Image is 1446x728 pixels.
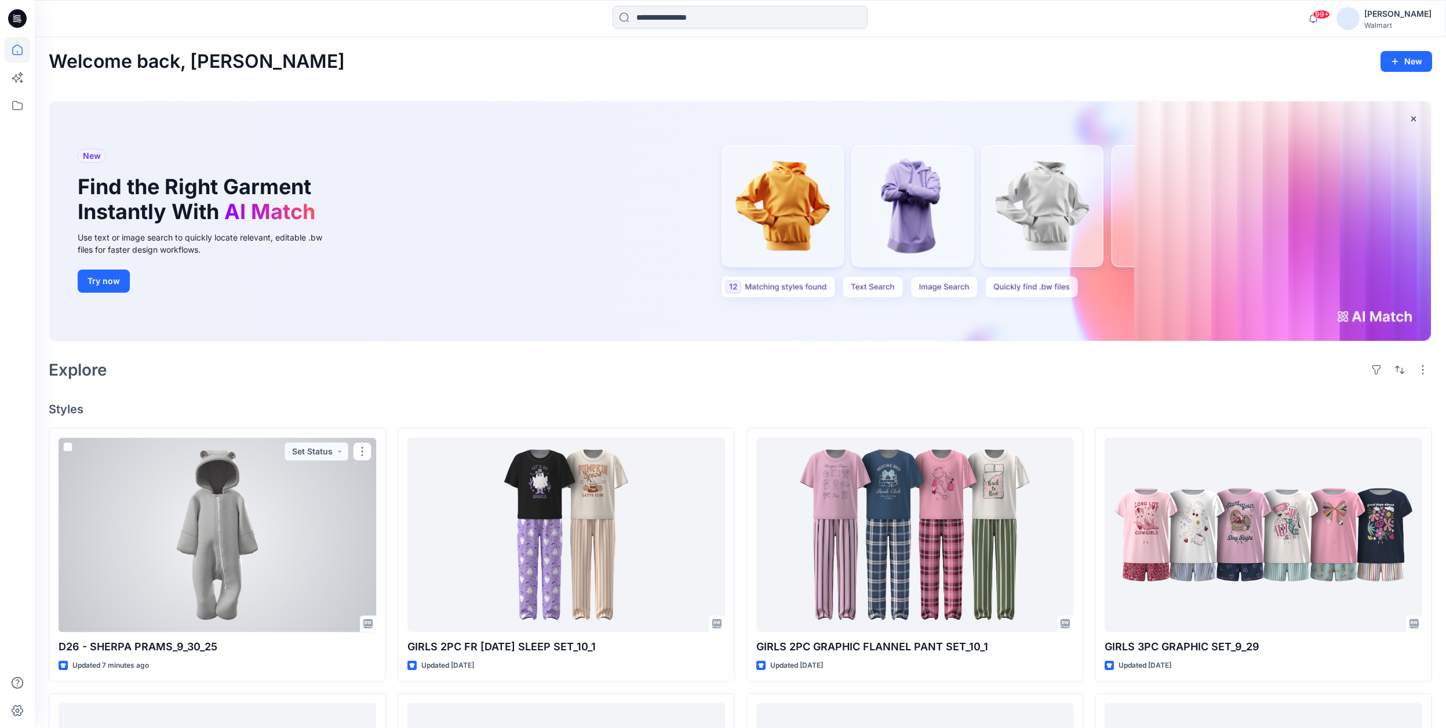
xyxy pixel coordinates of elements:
p: D26 - SHERPA PRAMS_9_30_25 [59,639,376,655]
img: avatar [1336,7,1360,30]
a: GIRLS 3PC GRAPHIC SET_9_29 [1105,438,1422,632]
div: Use text or image search to quickly locate relevant, editable .bw files for faster design workflows. [78,231,338,256]
a: GIRLS 2PC FR HALLOWEEN SLEEP SET_10_1 [407,438,725,632]
p: GIRLS 3PC GRAPHIC SET_9_29 [1105,639,1422,655]
button: Try now [78,270,130,293]
p: Updated [DATE] [421,660,474,672]
span: New [83,149,101,163]
div: [PERSON_NAME] [1364,7,1432,21]
p: Updated 7 minutes ago [72,660,149,672]
p: Updated [DATE] [770,660,823,672]
p: Updated [DATE] [1119,660,1171,672]
span: 99+ [1313,10,1330,19]
a: D26 - SHERPA PRAMS_9_30_25 [59,438,376,632]
p: GIRLS 2PC FR [DATE] SLEEP SET_10_1 [407,639,725,655]
h4: Styles [49,402,1432,416]
a: GIRLS 2PC GRAPHIC FLANNEL PANT SET_10_1 [756,438,1074,632]
h2: Welcome back, [PERSON_NAME] [49,51,345,72]
span: AI Match [224,199,315,224]
h2: Explore [49,361,107,379]
p: GIRLS 2PC GRAPHIC FLANNEL PANT SET_10_1 [756,639,1074,655]
div: Walmart [1364,21,1432,30]
button: New [1381,51,1432,72]
h1: Find the Right Garment Instantly With [78,174,321,224]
